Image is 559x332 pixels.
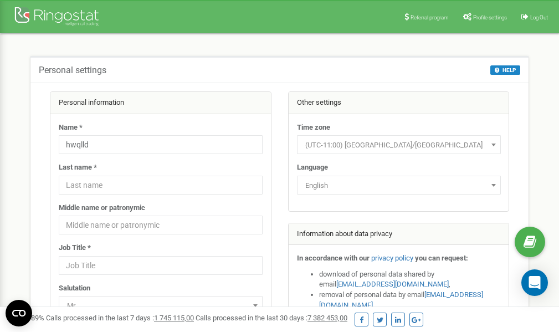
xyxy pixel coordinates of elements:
[50,92,271,114] div: Personal information
[297,176,501,195] span: English
[297,135,501,154] span: (UTC-11:00) Pacific/Midway
[289,223,509,246] div: Information about data privacy
[530,14,548,21] span: Log Out
[46,314,194,322] span: Calls processed in the last 7 days :
[59,122,83,133] label: Name *
[59,216,263,234] input: Middle name or patronymic
[301,178,497,193] span: English
[411,14,449,21] span: Referral program
[63,298,259,314] span: Mr.
[297,254,370,262] strong: In accordance with our
[59,203,145,213] label: Middle name or patronymic
[490,65,520,75] button: HELP
[521,269,548,296] div: Open Intercom Messenger
[6,300,32,326] button: Open CMP widget
[59,176,263,195] input: Last name
[289,92,509,114] div: Other settings
[473,14,507,21] span: Profile settings
[371,254,413,262] a: privacy policy
[196,314,347,322] span: Calls processed in the last 30 days :
[59,243,91,253] label: Job Title *
[297,122,330,133] label: Time zone
[319,290,501,310] li: removal of personal data by email ,
[319,269,501,290] li: download of personal data shared by email ,
[59,162,97,173] label: Last name *
[297,162,328,173] label: Language
[415,254,468,262] strong: you can request:
[154,314,194,322] u: 1 745 115,00
[59,135,263,154] input: Name
[301,137,497,153] span: (UTC-11:00) Pacific/Midway
[336,280,449,288] a: [EMAIL_ADDRESS][DOMAIN_NAME]
[307,314,347,322] u: 7 382 453,00
[59,296,263,315] span: Mr.
[59,256,263,275] input: Job Title
[59,283,90,294] label: Salutation
[39,65,106,75] h5: Personal settings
